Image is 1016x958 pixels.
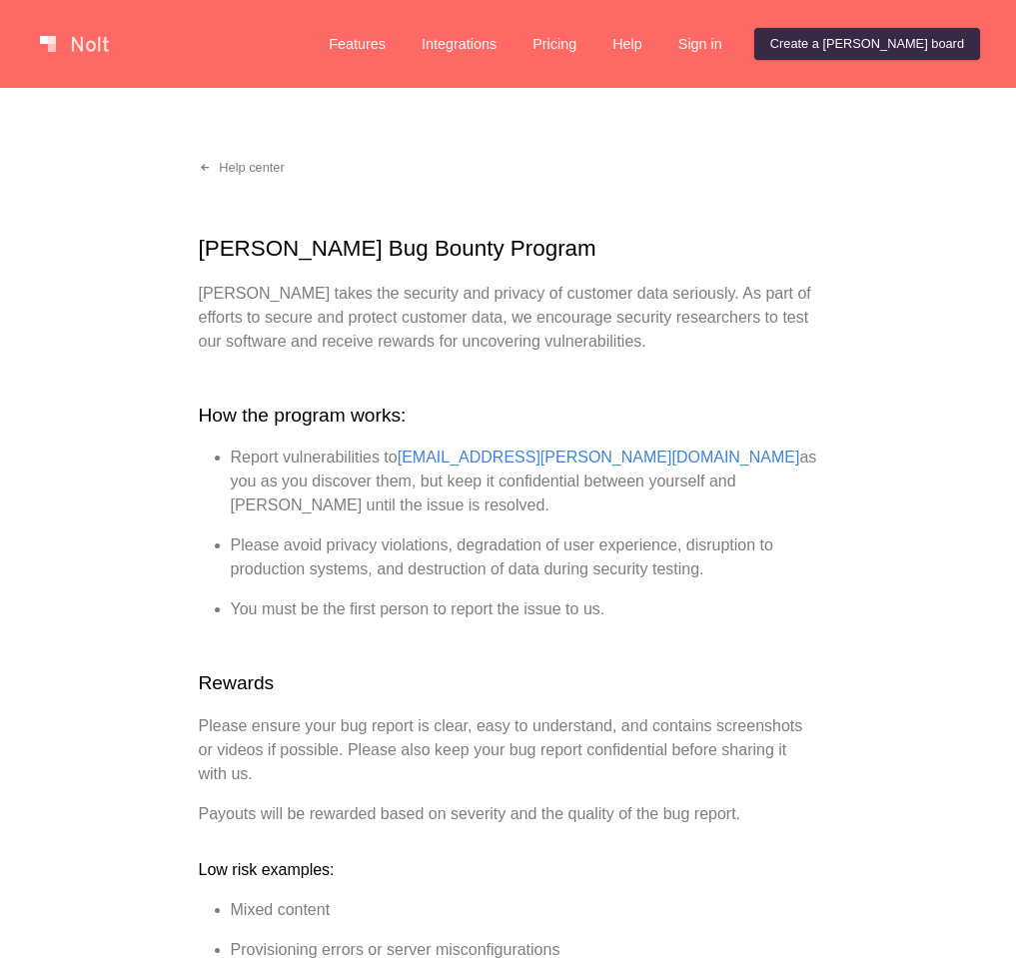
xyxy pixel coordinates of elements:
[662,28,738,60] a: Sign in
[199,232,818,266] h1: [PERSON_NAME] Bug Bounty Program
[231,898,818,922] li: Mixed content
[199,802,818,826] p: Payouts will be rewarded based on severity and the quality of the bug report.
[231,597,818,621] li: You must be the first person to report the issue to us.
[199,282,818,354] p: [PERSON_NAME] takes the security and privacy of customer data seriously. As part of efforts to se...
[516,28,592,60] a: Pricing
[231,446,818,517] li: Report vulnerabilities to as you as you discover them, but keep it confidential between yourself ...
[199,714,818,786] p: Please ensure your bug report is clear, easy to understand, and contains screenshots or videos if...
[754,28,980,60] a: Create a [PERSON_NAME] board
[183,152,301,184] a: Help center
[199,402,818,431] h2: How the program works:
[199,858,818,882] h3: Low risk examples:
[406,28,512,60] a: Integrations
[231,533,818,581] li: Please avoid privacy violations, degradation of user experience, disruption to production systems...
[313,28,402,60] a: Features
[398,449,800,466] a: [EMAIL_ADDRESS][PERSON_NAME][DOMAIN_NAME]
[199,669,818,698] h2: Rewards
[596,28,658,60] a: Help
